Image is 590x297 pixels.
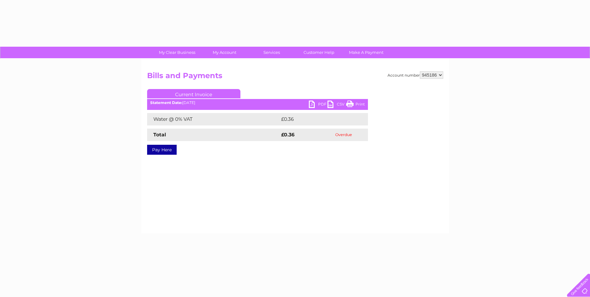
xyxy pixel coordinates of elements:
a: Pay Here [147,145,177,155]
a: Print [346,101,365,110]
a: Services [246,47,297,58]
td: £0.36 [280,113,353,125]
div: [DATE] [147,101,368,105]
strong: £0.36 [281,132,295,138]
a: Make A Payment [341,47,392,58]
a: My Account [199,47,250,58]
td: Overdue [319,129,368,141]
a: CSV [328,101,346,110]
strong: Total [153,132,166,138]
a: Current Invoice [147,89,240,98]
a: Customer Help [293,47,345,58]
b: Statement Date: [150,100,182,105]
h2: Bills and Payments [147,71,443,83]
a: My Clear Business [151,47,203,58]
td: Water @ 0% VAT [147,113,280,125]
div: Account number [388,71,443,79]
a: PDF [309,101,328,110]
